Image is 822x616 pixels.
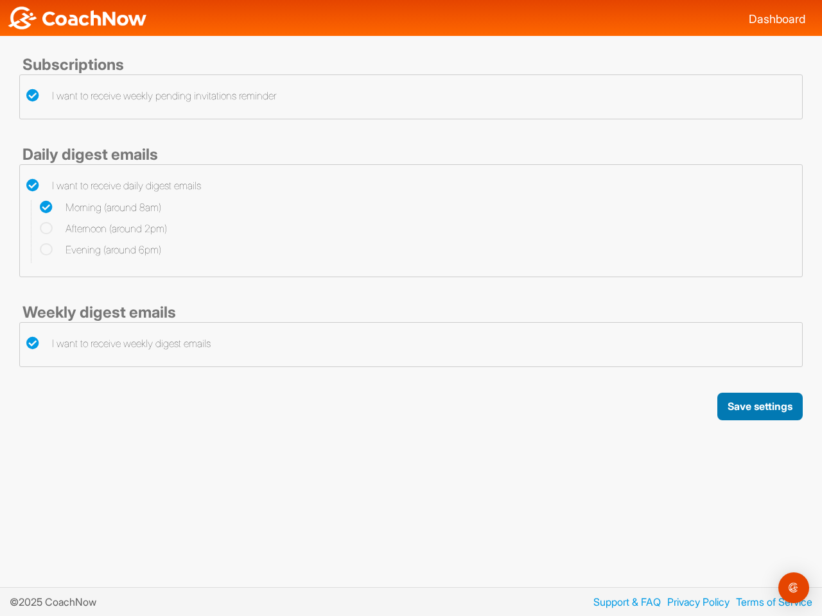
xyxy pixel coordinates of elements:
[19,55,803,74] div: Subscriptions
[749,12,805,26] a: Dashboard
[661,594,730,610] a: Privacy Policy
[40,242,161,257] label: Evening (around 6pm)
[587,594,661,610] a: Support & FAQ
[19,303,803,322] div: Weekly digest emails
[717,393,803,420] button: Save settings
[730,594,812,610] a: Terms of Service
[26,336,211,351] label: I want to receive weekly digest emails
[6,6,148,30] img: CoachNow
[26,178,201,193] label: I want to receive daily digest emails
[26,88,276,103] label: I want to receive weekly pending invitations reminder
[778,572,809,603] div: Open Intercom Messenger
[40,221,167,236] label: Afternoon (around 2pm)
[10,594,106,610] p: © 2025 CoachNow
[19,145,803,164] div: Daily digest emails
[40,200,161,215] label: Morning (around 8am)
